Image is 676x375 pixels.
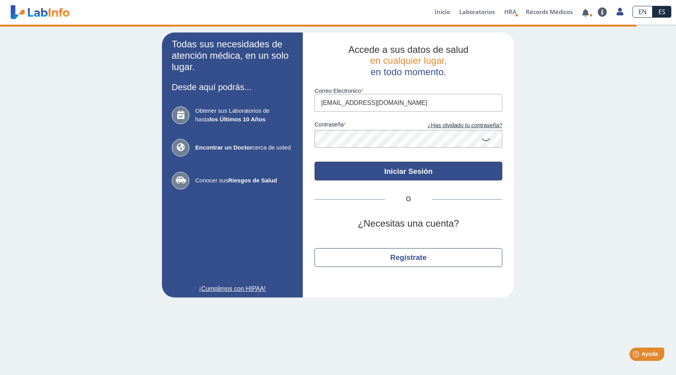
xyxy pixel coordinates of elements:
[385,195,432,204] span: O
[315,218,502,229] h2: ¿Necesitas una cuenta?
[633,6,653,18] a: EN
[315,248,502,267] button: Regístrate
[195,176,293,185] span: Conocer sus
[349,44,469,55] span: Accede a sus datos de salud
[370,55,447,66] span: en cualquier lugar,
[653,6,671,18] a: ES
[315,162,502,180] button: Iniciar Sesión
[172,82,293,92] h3: Desde aquí podrás...
[195,144,252,151] b: Encontrar un Doctor
[210,116,266,123] b: los Últimos 10 Años
[172,284,293,294] a: ¡Cumplimos con HIPAA!
[172,39,293,72] h2: Todas sus necesidades de atención médica, en un solo lugar.
[195,106,293,124] span: Obtener sus Laboratorios de hasta
[228,177,277,184] b: Riesgos de Salud
[315,121,408,130] label: contraseña
[370,67,446,77] span: en todo momento.
[195,143,293,152] span: cerca de usted
[606,344,667,366] iframe: Help widget launcher
[315,88,502,94] label: Correo Electronico
[504,8,516,16] span: HRA
[408,121,502,130] a: ¿Has olvidado tu contraseña?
